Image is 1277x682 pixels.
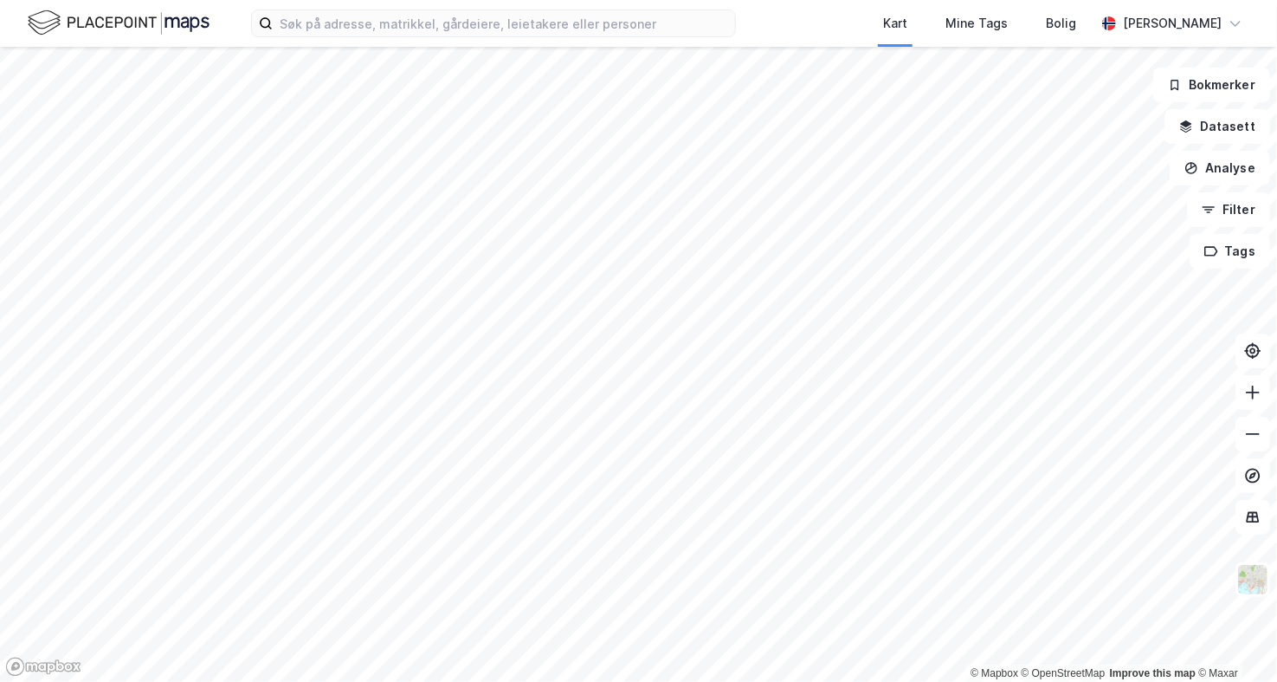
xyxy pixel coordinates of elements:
div: Kontrollprogram for chat [1190,599,1277,682]
a: OpenStreetMap [1022,667,1106,679]
a: Improve this map [1110,667,1196,679]
img: logo.f888ab2527a4732fd821a326f86c7f29.svg [28,8,210,38]
div: [PERSON_NAME] [1123,13,1222,34]
a: Mapbox homepage [5,657,81,677]
button: Datasett [1164,109,1270,144]
input: Søk på adresse, matrikkel, gårdeiere, leietakere eller personer [273,10,735,36]
button: Bokmerker [1153,68,1270,102]
button: Filter [1187,192,1270,227]
div: Bolig [1046,13,1076,34]
button: Analyse [1170,151,1270,185]
div: Kart [883,13,907,34]
iframe: Chat Widget [1190,599,1277,682]
div: Mine Tags [945,13,1008,34]
a: Mapbox [971,667,1018,679]
button: Tags [1190,234,1270,269]
img: Z [1236,563,1269,596]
